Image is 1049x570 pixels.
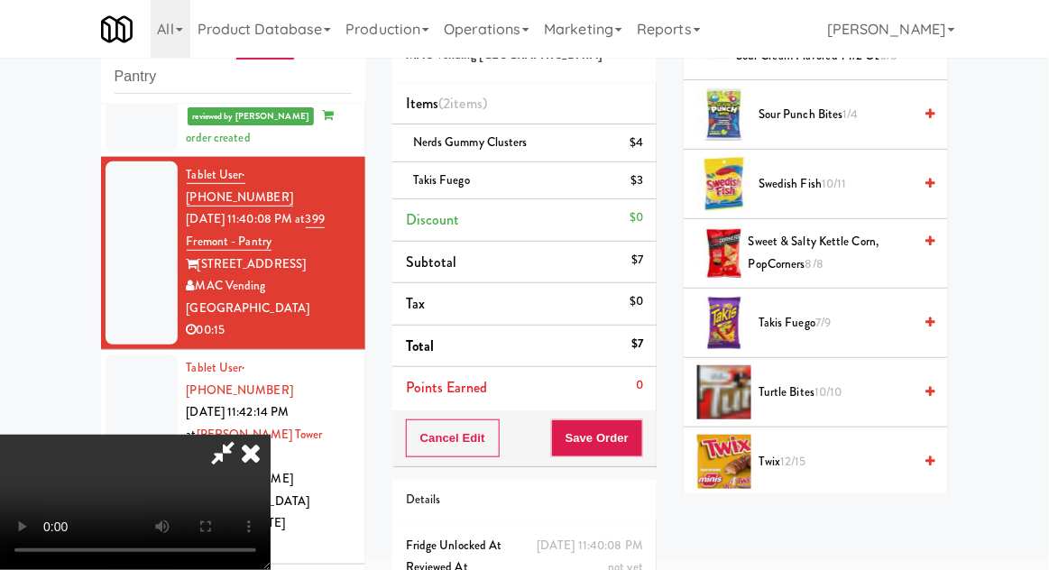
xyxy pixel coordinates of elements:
[187,210,325,251] a: 399 Fremont - Pantry
[630,170,643,192] div: $3
[759,173,912,196] span: Swedish Fish
[751,382,934,404] div: Turtle Bites10/10
[781,453,807,470] span: 12/15
[551,419,643,457] button: Save Order
[438,93,487,114] span: (2 )
[413,133,528,151] span: Nerds Gummy Clusters
[741,231,935,275] div: Sweet & Salty Kettle Corn, PopCorners8/8
[749,231,912,275] span: Sweet & Salty Kettle Corn, PopCorners
[751,173,934,196] div: Swedish Fish10/11
[759,104,912,126] span: Sour Punch Bites
[406,49,643,62] h5: MAC Vending [GEOGRAPHIC_DATA]
[101,157,365,350] li: Tablet User· [PHONE_NUMBER][DATE] 11:40:08 PM at399 Fremont - Pantry[STREET_ADDRESS]MAC Vending [...
[843,106,859,123] span: 1/4
[759,451,912,473] span: Twix
[630,207,643,229] div: $0
[406,419,500,457] button: Cancel Edit
[101,350,365,565] li: Tablet User· [PHONE_NUMBER][DATE] 11:42:14 PM at[PERSON_NAME] Tower Pantry[PERSON_NAME][GEOGRAPHI...
[406,293,425,314] span: Tax
[537,535,643,557] div: [DATE] 11:40:08 PM
[751,104,934,126] div: Sour Punch Bites1/4
[631,249,643,271] div: $7
[187,319,352,342] div: 00:15
[187,253,352,276] div: [STREET_ADDRESS]
[406,93,487,114] span: Items
[187,359,293,399] span: · [PHONE_NUMBER]
[630,132,643,154] div: $4
[187,426,323,465] a: [PERSON_NAME] Tower Pantry
[406,209,460,230] span: Discount
[451,93,483,114] ng-pluralize: items
[115,60,352,94] input: Search vision orders
[413,171,470,188] span: Takis Fuego
[751,451,934,473] div: Twix12/15
[814,383,842,400] span: 10/10
[101,14,133,45] img: Micromart
[187,106,334,146] span: order created
[187,403,290,443] span: [DATE] 11:42:14 PM at
[187,359,293,399] a: Tablet User· [PHONE_NUMBER]
[406,252,457,272] span: Subtotal
[188,107,315,125] span: reviewed by [PERSON_NAME]
[631,333,643,355] div: $7
[636,374,643,397] div: 0
[187,210,306,227] span: [DATE] 11:40:08 PM at
[805,255,824,272] span: 8/8
[751,312,934,335] div: Takis Fuego7/9
[406,489,643,511] div: Details
[759,312,912,335] span: Takis Fuego
[187,166,293,206] span: · [PHONE_NUMBER]
[759,382,912,404] span: Turtle Bites
[187,275,352,319] div: MAC Vending [GEOGRAPHIC_DATA]
[815,314,831,331] span: 7/9
[822,175,847,192] span: 10/11
[630,290,643,313] div: $0
[406,377,487,398] span: Points Earned
[187,166,293,207] a: Tablet User· [PHONE_NUMBER]
[406,535,643,557] div: Fridge Unlocked At
[406,336,435,356] span: Total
